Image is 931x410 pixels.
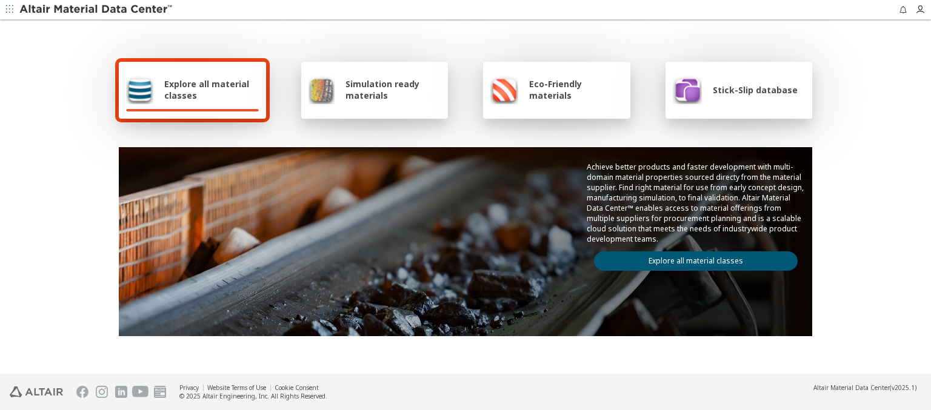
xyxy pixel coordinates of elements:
[594,251,798,271] a: Explore all material classes
[813,383,890,392] span: Altair Material Data Center
[179,383,199,392] a: Privacy
[275,383,319,392] a: Cookie Consent
[207,383,266,392] a: Website Terms of Use
[179,392,327,400] div: © 2025 Altair Engineering, Inc. All Rights Reserved.
[490,75,518,104] img: Eco-Friendly materials
[126,75,153,104] img: Explore all material classes
[713,84,798,96] span: Stick-Slip database
[673,75,702,104] img: Stick-Slip database
[813,383,916,392] div: (v2025.1)
[345,78,441,101] span: Simulation ready materials
[529,78,622,101] span: Eco-Friendly materials
[587,162,805,244] p: Achieve better products and faster development with multi-domain material properties sourced dire...
[19,4,174,16] img: Altair Material Data Center
[10,386,63,397] img: Altair Engineering
[164,78,259,101] span: Explore all material classes
[309,75,335,104] img: Simulation ready materials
